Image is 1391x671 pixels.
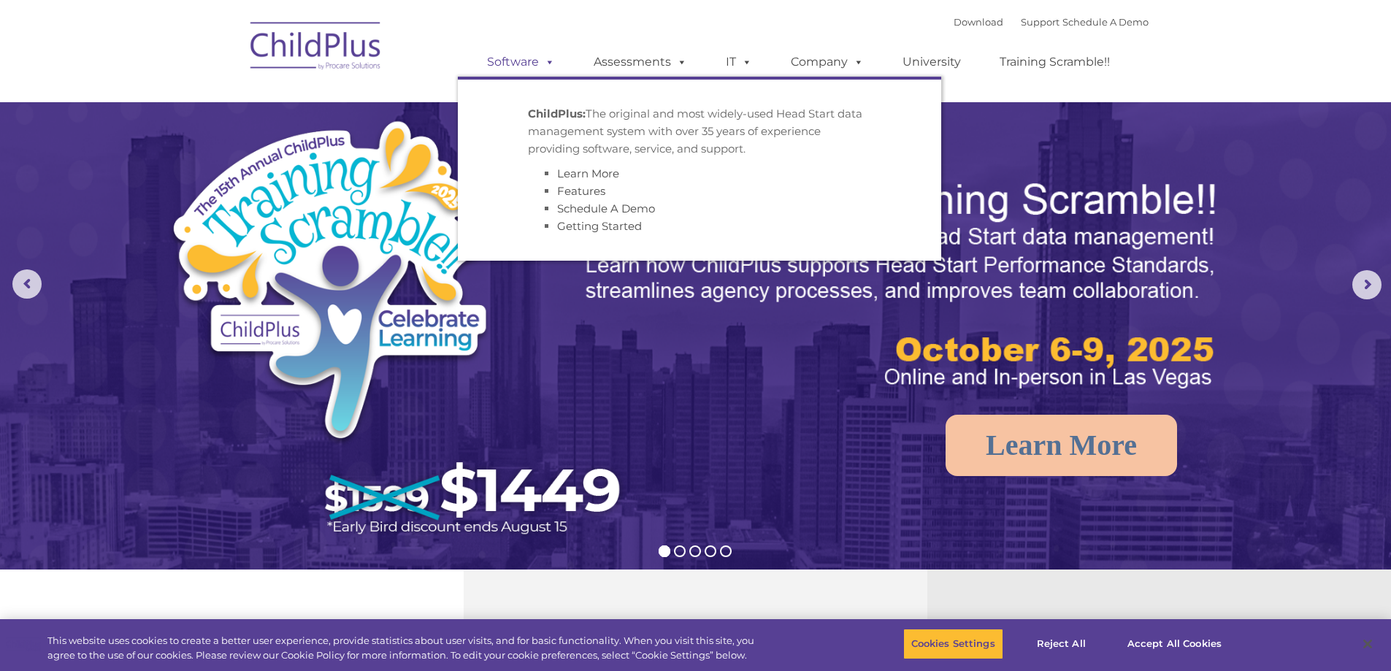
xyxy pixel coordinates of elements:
[954,16,1003,28] a: Download
[528,107,586,120] strong: ChildPlus:
[1016,629,1107,659] button: Reject All
[1021,16,1059,28] a: Support
[243,12,389,85] img: ChildPlus by Procare Solutions
[776,47,878,77] a: Company
[557,219,642,233] a: Getting Started
[203,96,248,107] span: Last name
[472,47,570,77] a: Software
[985,47,1124,77] a: Training Scramble!!
[47,634,765,662] div: This website uses cookies to create a better user experience, provide statistics about user visit...
[1119,629,1230,659] button: Accept All Cookies
[557,166,619,180] a: Learn More
[203,156,265,167] span: Phone number
[579,47,702,77] a: Assessments
[1062,16,1149,28] a: Schedule A Demo
[888,47,976,77] a: University
[557,184,605,198] a: Features
[711,47,767,77] a: IT
[557,202,655,215] a: Schedule A Demo
[954,16,1149,28] font: |
[946,415,1177,476] a: Learn More
[528,105,871,158] p: The original and most widely-used Head Start data management system with over 35 years of experie...
[1352,628,1384,660] button: Close
[903,629,1003,659] button: Cookies Settings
